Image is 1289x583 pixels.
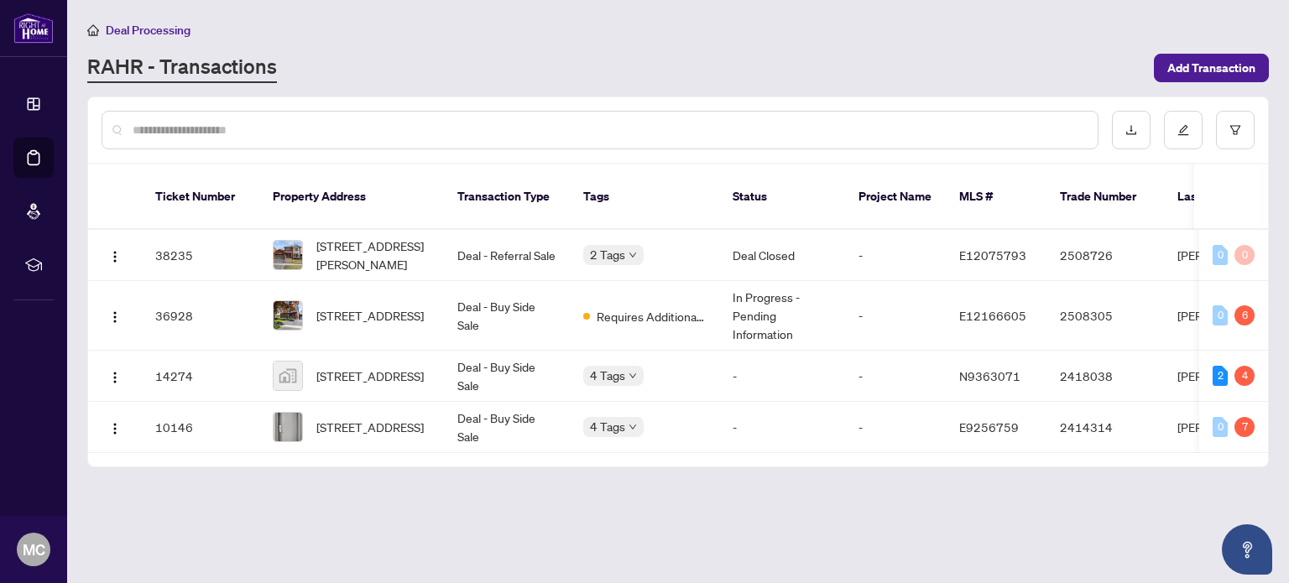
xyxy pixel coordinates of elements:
button: download [1112,111,1151,149]
img: thumbnail-img [274,301,302,330]
img: Logo [108,310,122,324]
span: MC [23,538,45,561]
td: - [845,230,946,281]
a: RAHR - Transactions [87,53,277,83]
span: [STREET_ADDRESS] [316,306,424,325]
td: - [719,351,845,402]
th: Status [719,164,845,230]
span: Add Transaction [1167,55,1255,81]
img: Logo [108,422,122,435]
td: In Progress - Pending Information [719,281,845,351]
td: 10146 [142,402,259,453]
th: Ticket Number [142,164,259,230]
button: Add Transaction [1154,54,1269,82]
span: home [87,24,99,36]
td: - [845,351,946,402]
span: Requires Additional Docs [597,307,706,325]
span: E9256759 [959,419,1019,435]
td: 2418038 [1046,351,1164,402]
th: Transaction Type [444,164,570,230]
span: filter [1229,124,1241,136]
span: download [1125,124,1137,136]
td: 38235 [142,230,259,281]
span: down [629,423,637,431]
td: 36928 [142,281,259,351]
img: Logo [108,250,122,263]
td: 2508305 [1046,281,1164,351]
button: Logo [102,242,128,268]
th: Project Name [845,164,946,230]
span: 4 Tags [590,366,625,385]
td: 2414314 [1046,402,1164,453]
span: down [629,251,637,259]
button: Open asap [1222,524,1272,575]
span: 4 Tags [590,417,625,436]
div: 0 [1234,245,1255,265]
span: [STREET_ADDRESS][PERSON_NAME] [316,237,431,273]
span: [STREET_ADDRESS] [316,367,424,385]
td: 14274 [142,351,259,402]
div: 0 [1213,245,1228,265]
img: thumbnail-img [274,362,302,390]
button: filter [1216,111,1255,149]
span: 2 Tags [590,245,625,264]
div: 0 [1213,417,1228,437]
div: 0 [1213,305,1228,325]
td: 2508726 [1046,230,1164,281]
button: edit [1164,111,1203,149]
div: 7 [1234,417,1255,437]
div: 4 [1234,366,1255,386]
img: thumbnail-img [274,413,302,441]
span: [STREET_ADDRESS] [316,418,424,436]
img: Logo [108,371,122,384]
button: Logo [102,414,128,440]
th: Property Address [259,164,444,230]
span: N9363071 [959,368,1020,383]
td: Deal - Buy Side Sale [444,402,570,453]
td: Deal - Buy Side Sale [444,281,570,351]
td: Deal - Referral Sale [444,230,570,281]
span: E12075793 [959,247,1026,263]
th: Tags [570,164,719,230]
img: logo [13,13,54,44]
td: - [845,402,946,453]
span: edit [1177,124,1189,136]
button: Logo [102,302,128,329]
span: E12166605 [959,308,1026,323]
td: Deal - Buy Side Sale [444,351,570,402]
td: - [845,281,946,351]
th: MLS # [946,164,1046,230]
th: Trade Number [1046,164,1164,230]
img: thumbnail-img [274,241,302,269]
button: Logo [102,362,128,389]
td: - [719,402,845,453]
span: Deal Processing [106,23,190,38]
div: 2 [1213,366,1228,386]
span: down [629,372,637,380]
div: 6 [1234,305,1255,325]
td: Deal Closed [719,230,845,281]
